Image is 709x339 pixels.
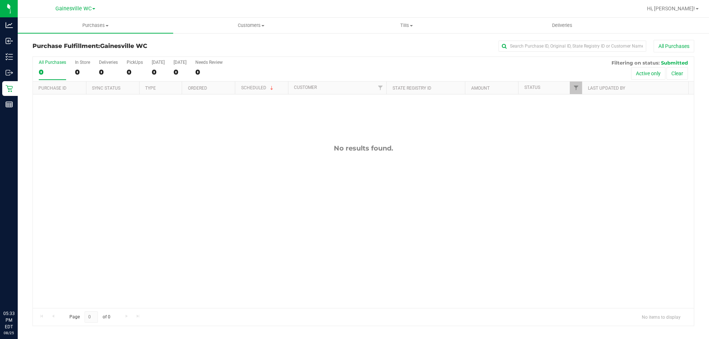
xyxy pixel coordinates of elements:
a: Purchase ID [38,86,66,91]
input: Search Purchase ID, Original ID, State Registry ID or Customer Name... [499,41,646,52]
inline-svg: Reports [6,101,13,108]
div: 0 [152,68,165,76]
inline-svg: Analytics [6,21,13,29]
a: Type [145,86,156,91]
span: Submitted [661,60,688,66]
a: Amount [471,86,490,91]
div: 0 [127,68,143,76]
inline-svg: Outbound [6,69,13,76]
a: Filter [570,82,582,94]
div: All Purchases [39,60,66,65]
a: Filter [374,82,386,94]
div: Needs Review [195,60,223,65]
span: Page of 0 [63,311,116,323]
p: 08/25 [3,330,14,336]
span: No items to display [636,311,686,322]
div: 0 [99,68,118,76]
a: Last Updated By [588,86,625,91]
div: 0 [75,68,90,76]
iframe: Resource center unread badge [22,279,31,288]
span: Tills [329,22,484,29]
inline-svg: Inventory [6,53,13,60]
span: Deliveries [542,22,582,29]
iframe: Resource center [7,280,30,302]
a: Purchases [18,18,173,33]
div: [DATE] [174,60,186,65]
span: Purchases [18,22,173,29]
button: All Purchases [654,40,694,52]
div: 0 [39,68,66,76]
a: Scheduled [241,85,275,90]
a: Sync Status [92,86,120,91]
div: PickUps [127,60,143,65]
h3: Purchase Fulfillment: [32,43,253,49]
span: Customers [174,22,328,29]
a: Ordered [188,86,207,91]
div: Deliveries [99,60,118,65]
div: No results found. [33,144,694,152]
a: Customers [173,18,329,33]
a: Tills [329,18,484,33]
a: State Registry ID [393,86,431,91]
inline-svg: Retail [6,85,13,92]
a: Customer [294,85,317,90]
a: Status [524,85,540,90]
button: Clear [667,67,688,80]
div: 0 [174,68,186,76]
div: 0 [195,68,223,76]
span: Gainesville WC [55,6,92,12]
a: Deliveries [484,18,640,33]
span: Hi, [PERSON_NAME]! [647,6,695,11]
inline-svg: Inbound [6,37,13,45]
span: Filtering on status: [612,60,660,66]
span: Gainesville WC [100,42,147,49]
button: Active only [631,67,665,80]
p: 05:33 PM EDT [3,310,14,330]
div: [DATE] [152,60,165,65]
div: In Store [75,60,90,65]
